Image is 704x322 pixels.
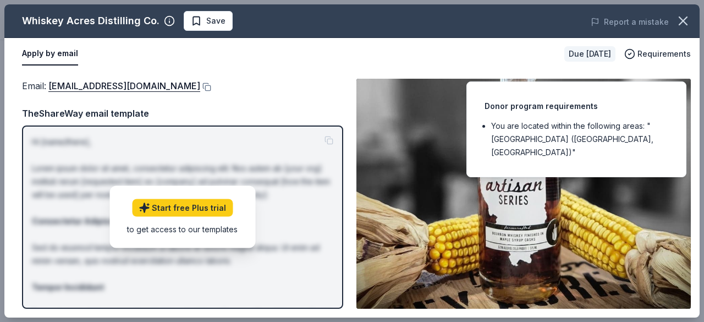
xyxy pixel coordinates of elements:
[491,119,668,159] li: You are located within the following areas: "[GEOGRAPHIC_DATA] ([GEOGRAPHIC_DATA], [GEOGRAPHIC_DA...
[48,79,200,93] a: [EMAIL_ADDRESS][DOMAIN_NAME]
[22,80,200,91] span: Email :
[184,11,233,31] button: Save
[637,47,691,61] span: Requirements
[132,199,233,217] a: Start free Plus trial
[22,12,159,30] div: Whiskey Acres Distilling Co.
[624,47,691,61] button: Requirements
[127,223,238,235] div: to get access to our templates
[32,282,104,292] strong: Tempor Incididunt
[22,106,343,121] div: TheShareWay email template
[485,100,668,113] div: Donor program requirements
[356,79,691,309] img: Image for Whiskey Acres Distilling Co.
[22,42,78,66] button: Apply by email
[591,15,669,29] button: Report a mistake
[206,14,226,28] span: Save
[564,46,615,62] div: Due [DATE]
[32,216,127,226] strong: Consectetur Adipiscing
